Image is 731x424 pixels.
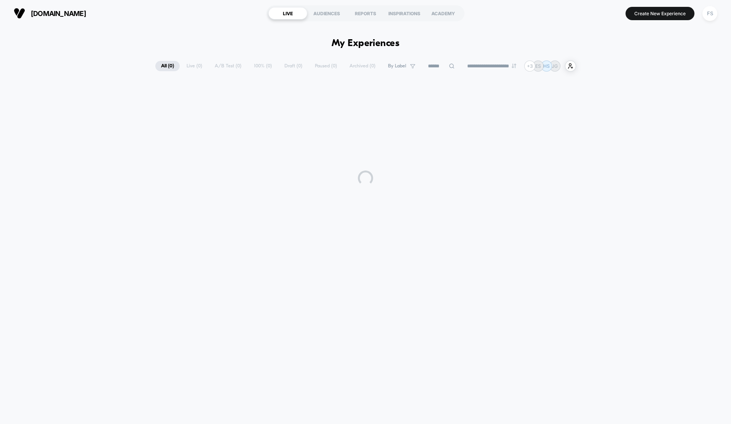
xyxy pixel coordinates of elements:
div: INSPIRATIONS [385,7,424,19]
div: ACADEMY [424,7,463,19]
div: FS [702,6,717,21]
span: All ( 0 ) [155,61,180,71]
p: ES [535,63,541,69]
p: HS [543,63,550,69]
div: AUDIENCES [307,7,346,19]
p: JG [552,63,558,69]
div: LIVE [268,7,307,19]
span: By Label [388,63,406,69]
img: Visually logo [14,8,25,19]
img: end [512,64,516,68]
button: [DOMAIN_NAME] [11,7,88,19]
h1: My Experiences [332,38,400,49]
button: Create New Experience [626,7,694,20]
span: [DOMAIN_NAME] [31,10,86,18]
div: REPORTS [346,7,385,19]
button: FS [700,6,720,21]
div: + 3 [524,61,535,72]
